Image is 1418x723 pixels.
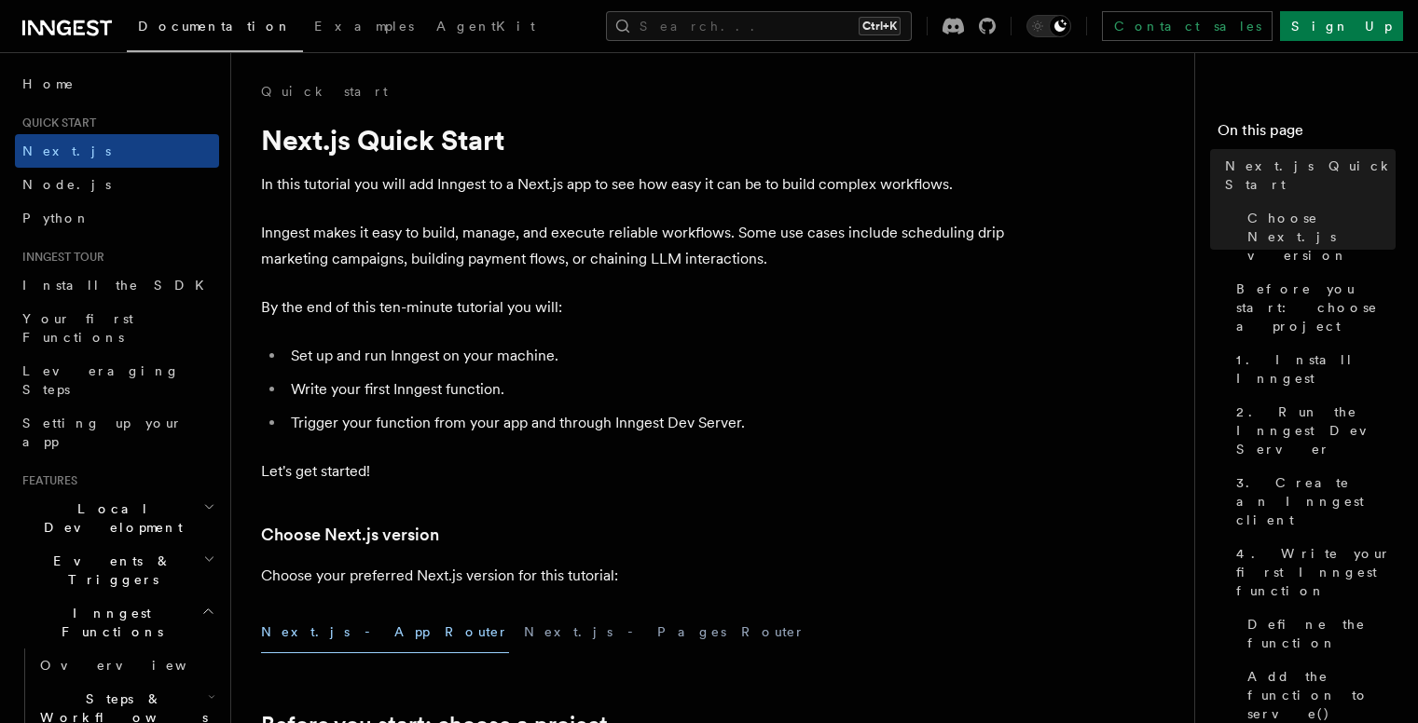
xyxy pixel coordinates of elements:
span: 4. Write your first Inngest function [1236,544,1396,600]
a: Choose Next.js version [261,522,439,548]
span: Install the SDK [22,278,215,293]
span: Examples [314,19,414,34]
li: Write your first Inngest function. [285,376,1007,402]
span: Setting up your app [22,416,183,449]
button: Local Development [15,492,219,544]
a: Documentation [127,6,303,52]
span: Define the function [1247,615,1396,652]
a: Examples [303,6,425,50]
a: Next.js [15,134,219,168]
p: Inngest makes it easy to build, manage, and execute reliable workflows. Some use cases include sc... [261,220,1007,272]
li: Trigger your function from your app and through Inngest Dev Server. [285,410,1007,436]
span: Choose Next.js version [1247,209,1396,265]
span: Features [15,473,77,488]
span: Overview [40,658,232,673]
a: Overview [33,648,219,682]
a: Leveraging Steps [15,354,219,406]
a: Setting up your app [15,406,219,458]
span: 1. Install Inngest [1236,350,1396,388]
h1: Next.js Quick Start [261,123,1007,157]
button: Search...Ctrl+K [606,11,912,41]
span: Next.js Quick Start [1225,157,1396,194]
span: Node.js [22,177,111,192]
span: Home [22,75,75,93]
span: AgentKit [436,19,535,34]
a: Define the function [1240,607,1396,660]
button: Inngest Functions [15,596,219,648]
a: Next.js Quick Start [1218,149,1396,201]
span: Events & Triggers [15,552,203,589]
span: Next.js [22,143,111,158]
a: Before you start: choose a project [1229,272,1396,343]
span: Inngest tour [15,250,104,265]
a: Python [15,201,219,235]
a: 1. Install Inngest [1229,343,1396,395]
button: Events & Triggers [15,544,219,596]
span: Before you start: choose a project [1236,280,1396,335]
p: Choose your preferred Next.js version for this tutorial: [261,563,1007,589]
button: Toggle dark mode [1026,15,1071,37]
a: Your first Functions [15,302,219,354]
span: Documentation [138,19,292,34]
a: 4. Write your first Inngest function [1229,537,1396,607]
p: Let's get started! [261,458,1007,484]
a: Quick start [261,82,388,101]
a: Install the SDK [15,268,219,302]
a: Choose Next.js version [1240,201,1396,272]
span: 3. Create an Inngest client [1236,473,1396,529]
a: Sign Up [1280,11,1403,41]
span: 2. Run the Inngest Dev Server [1236,402,1396,458]
span: Quick start [15,116,96,130]
a: Contact sales [1102,11,1273,41]
li: Set up and run Inngest on your machine. [285,343,1007,369]
a: 2. Run the Inngest Dev Server [1229,395,1396,466]
button: Next.js - App Router [261,611,509,653]
p: In this tutorial you will add Inngest to a Next.js app to see how easy it can be to build complex... [261,171,1007,198]
span: Add the function to serve() [1247,667,1396,723]
button: Next.js - Pages Router [524,611,805,653]
span: Your first Functions [22,311,133,345]
h4: On this page [1218,119,1396,149]
kbd: Ctrl+K [859,17,901,35]
a: Home [15,67,219,101]
span: Local Development [15,499,203,537]
span: Inngest Functions [15,604,201,641]
a: 3. Create an Inngest client [1229,466,1396,537]
p: By the end of this ten-minute tutorial you will: [261,294,1007,321]
a: Node.js [15,168,219,201]
span: Python [22,211,90,225]
span: Leveraging Steps [22,363,180,397]
a: AgentKit [425,6,546,50]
